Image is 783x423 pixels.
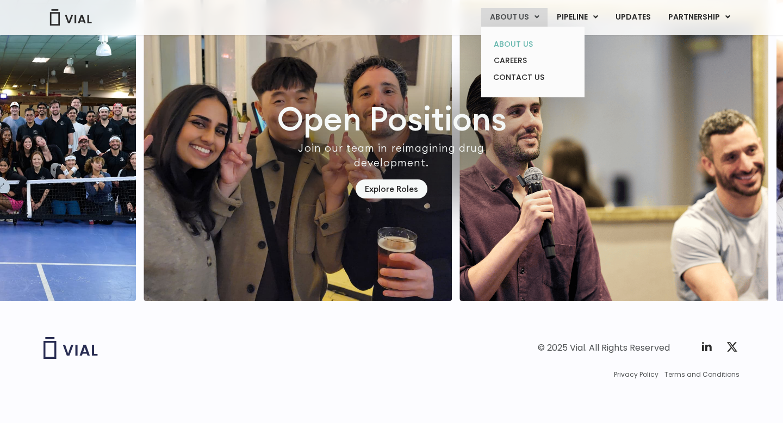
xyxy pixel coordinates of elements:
a: PARTNERSHIPMenu Toggle [660,8,739,27]
a: PIPELINEMenu Toggle [548,8,606,27]
img: Vial Logo [49,9,92,26]
a: Terms and Conditions [664,370,739,380]
div: © 2025 Vial. All Rights Reserved [538,342,670,354]
a: UPDATES [607,8,659,27]
a: CONTACT US [485,69,580,86]
img: Vial logo wih "Vial" spelled out [43,337,98,359]
a: CAREERS [485,52,580,69]
a: Privacy Policy [614,370,658,380]
a: Explore Roles [356,179,427,198]
a: ABOUT USMenu Toggle [481,8,548,27]
a: ABOUT US [485,36,580,53]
